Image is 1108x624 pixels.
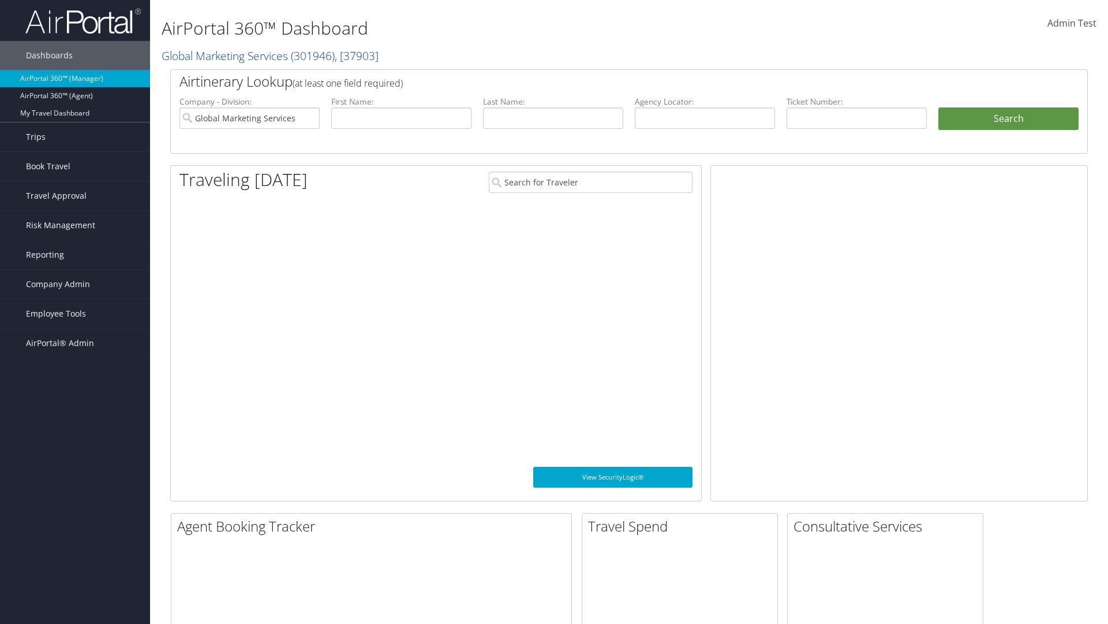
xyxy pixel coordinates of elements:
[291,48,335,64] span: ( 301946 )
[26,181,87,210] span: Travel Approval
[293,77,403,90] span: (at least one field required)
[635,96,775,107] label: Agency Locator:
[25,8,141,35] img: airportal-logo.png
[26,299,86,328] span: Employee Tools
[26,122,46,151] span: Trips
[177,517,571,536] h2: Agent Booking Tracker
[26,270,90,299] span: Company Admin
[26,329,94,358] span: AirPortal® Admin
[335,48,379,64] span: , [ 37903 ]
[489,172,692,193] input: Search for Traveler
[793,517,983,536] h2: Consultative Services
[533,467,692,488] a: View SecurityLogic®
[26,152,70,181] span: Book Travel
[179,168,308,192] h1: Traveling [DATE]
[162,48,379,64] a: Global Marketing Services
[331,96,471,107] label: First Name:
[1047,17,1096,29] span: Admin Test
[483,96,623,107] label: Last Name:
[162,16,785,40] h1: AirPortal 360™ Dashboard
[179,72,1002,91] h2: Airtinerary Lookup
[26,240,64,269] span: Reporting
[26,211,95,240] span: Risk Management
[588,517,777,536] h2: Travel Spend
[1047,6,1096,42] a: Admin Test
[938,107,1079,131] button: Search
[787,96,927,107] label: Ticket Number:
[179,96,320,107] label: Company - Division:
[26,41,73,70] span: Dashboards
